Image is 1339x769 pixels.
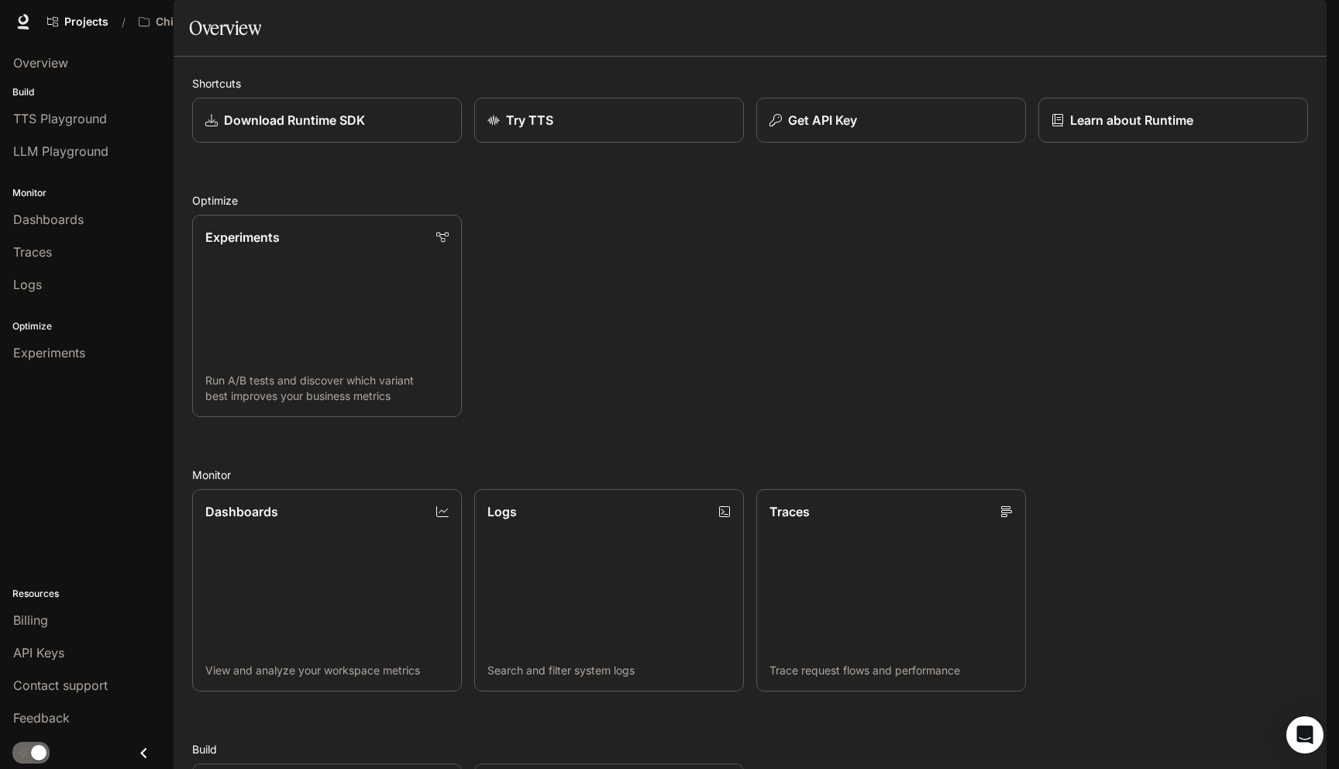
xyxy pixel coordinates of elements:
[156,16,224,29] p: Chinese i18n
[769,663,1013,678] p: Trace request flows and performance
[756,98,1026,143] button: Get API Key
[192,489,462,691] a: DashboardsView and analyze your workspace metrics
[205,228,280,247] p: Experiments
[1070,111,1193,129] p: Learn about Runtime
[788,111,857,129] p: Get API Key
[192,75,1308,91] h2: Shortcuts
[64,16,108,29] span: Projects
[487,502,517,521] p: Logs
[40,6,115,37] a: Go to projects
[487,663,731,678] p: Search and filter system logs
[205,373,449,404] p: Run A/B tests and discover which variant best improves your business metrics
[474,489,744,691] a: LogsSearch and filter system logs
[192,98,462,143] a: Download Runtime SDK
[769,502,810,521] p: Traces
[205,502,278,521] p: Dashboards
[1038,98,1308,143] a: Learn about Runtime
[132,6,298,37] button: All workspaces
[506,111,553,129] p: Try TTS
[189,12,261,43] h1: Overview
[474,98,744,143] a: Try TTS
[192,192,1308,209] h2: Optimize
[224,111,365,129] p: Download Runtime SDK
[192,215,462,417] a: ExperimentsRun A/B tests and discover which variant best improves your business metrics
[1286,716,1324,753] div: Open Intercom Messenger
[192,467,1308,483] h2: Monitor
[192,741,1308,757] h2: Build
[205,663,449,678] p: View and analyze your workspace metrics
[756,489,1026,691] a: TracesTrace request flows and performance
[115,14,132,30] div: /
